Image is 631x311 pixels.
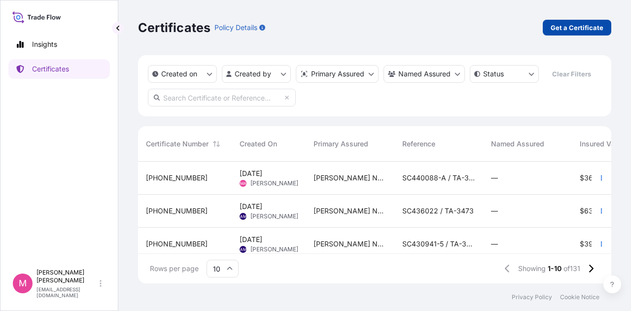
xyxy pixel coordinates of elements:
[543,20,611,35] a: Get a Certificate
[552,69,591,79] p: Clear Filters
[311,69,364,79] p: Primary Assured
[584,207,593,214] span: 63
[584,174,593,181] span: 36
[250,179,298,187] span: [PERSON_NAME]
[296,65,379,83] button: distributor Filter options
[314,173,386,183] span: [PERSON_NAME] Nutrition, LLC
[150,264,199,274] span: Rows per page
[491,139,544,149] span: Named Assured
[551,23,603,33] p: Get a Certificate
[240,139,277,149] span: Created On
[19,278,27,288] span: M
[240,169,262,178] span: [DATE]
[491,239,498,249] span: —
[518,264,546,274] span: Showing
[146,239,208,249] span: [PHONE_NUMBER]
[314,206,386,216] span: [PERSON_NAME] Nutrition, LLC
[470,65,539,83] button: certificateStatus Filter options
[222,65,291,83] button: createdBy Filter options
[402,173,475,183] span: SC440088-A / TA-3545-A
[146,206,208,216] span: [PHONE_NUMBER]
[491,173,498,183] span: —
[250,245,298,253] span: [PERSON_NAME]
[161,69,197,79] p: Created on
[240,211,246,221] span: AM
[402,139,435,149] span: Reference
[32,64,69,74] p: Certificates
[491,206,498,216] span: —
[36,286,98,298] p: [EMAIL_ADDRESS][DOMAIN_NAME]
[240,202,262,211] span: [DATE]
[240,178,246,188] span: MA
[36,269,98,284] p: [PERSON_NAME] [PERSON_NAME]
[235,69,271,79] p: Created by
[483,69,504,79] p: Status
[580,174,584,181] span: $
[138,20,210,35] p: Certificates
[544,66,599,82] button: Clear Filters
[314,139,368,149] span: Primary Assured
[148,89,296,106] input: Search Certificate or Reference...
[580,139,625,149] span: Insured Value
[548,264,561,274] span: 1-10
[402,206,474,216] span: SC436022 / TA-3473
[8,59,110,79] a: Certificates
[146,173,208,183] span: [PHONE_NUMBER]
[146,139,209,149] span: Certificate Number
[210,138,222,150] button: Sort
[512,293,552,301] a: Privacy Policy
[402,239,475,249] span: SC430941-5 / TA-3395-5
[398,69,451,79] p: Named Assured
[563,264,580,274] span: of 131
[240,235,262,244] span: [DATE]
[580,241,584,247] span: $
[240,244,246,254] span: AM
[580,207,584,214] span: $
[384,65,465,83] button: cargoOwner Filter options
[32,39,57,49] p: Insights
[250,212,298,220] span: [PERSON_NAME]
[314,239,386,249] span: [PERSON_NAME] Nutrition, LLC
[214,23,257,33] p: Policy Details
[8,35,110,54] a: Insights
[584,241,593,247] span: 39
[560,293,599,301] a: Cookie Notice
[148,65,217,83] button: createdOn Filter options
